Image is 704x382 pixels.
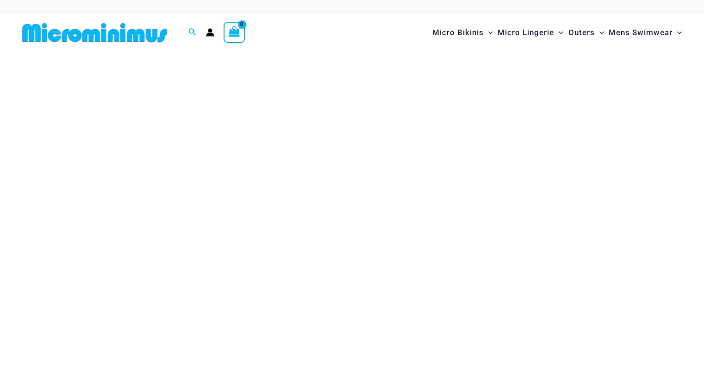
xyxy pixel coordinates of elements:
[432,21,484,44] span: Micro Bikinis
[606,18,684,47] a: Mens SwimwearMenu ToggleMenu Toggle
[429,17,685,48] nav: Site Navigation
[430,18,495,47] a: Micro BikinisMenu ToggleMenu Toggle
[495,18,566,47] a: Micro LingerieMenu ToggleMenu Toggle
[19,22,171,43] img: MM SHOP LOGO FLAT
[566,18,606,47] a: OutersMenu ToggleMenu Toggle
[224,22,245,43] a: View Shopping Cart, empty
[484,21,493,44] span: Menu Toggle
[568,21,595,44] span: Outers
[595,21,604,44] span: Menu Toggle
[673,21,682,44] span: Menu Toggle
[554,21,563,44] span: Menu Toggle
[498,21,554,44] span: Micro Lingerie
[609,21,673,44] span: Mens Swimwear
[188,27,197,38] a: Search icon link
[206,28,214,37] a: Account icon link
